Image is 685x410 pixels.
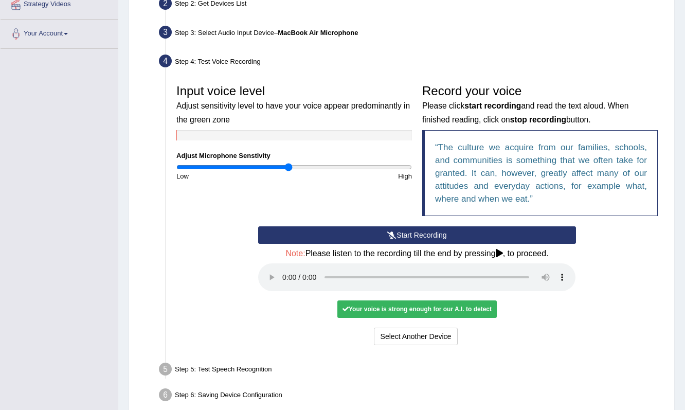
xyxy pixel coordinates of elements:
[176,84,412,125] h3: Input voice level
[154,51,670,74] div: Step 4: Test Voice Recording
[422,84,658,125] h3: Record your voice
[294,171,417,181] div: High
[1,20,118,45] a: Your Account
[154,23,670,45] div: Step 3: Select Audio Input Device
[171,171,294,181] div: Low
[285,249,305,258] span: Note:
[258,226,575,244] button: Start Recording
[464,101,521,110] b: start recording
[510,115,566,124] b: stop recording
[176,151,271,161] label: Adjust Microphone Senstivity
[258,249,575,258] h4: Please listen to the recording till the end by pressing , to proceed.
[435,142,647,204] q: The culture we acquire from our families, schools, and communities is something that we often tak...
[274,29,358,37] span: –
[154,385,670,408] div: Step 6: Saving Device Configuration
[337,300,497,318] div: Your voice is strong enough for our A.I. to detect
[422,101,628,123] small: Please click and read the text aloud. When finished reading, click on button.
[278,29,358,37] b: MacBook Air Microphone
[154,360,670,382] div: Step 5: Test Speech Recognition
[176,101,410,123] small: Adjust sensitivity level to have your voice appear predominantly in the green zone
[374,328,458,345] button: Select Another Device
